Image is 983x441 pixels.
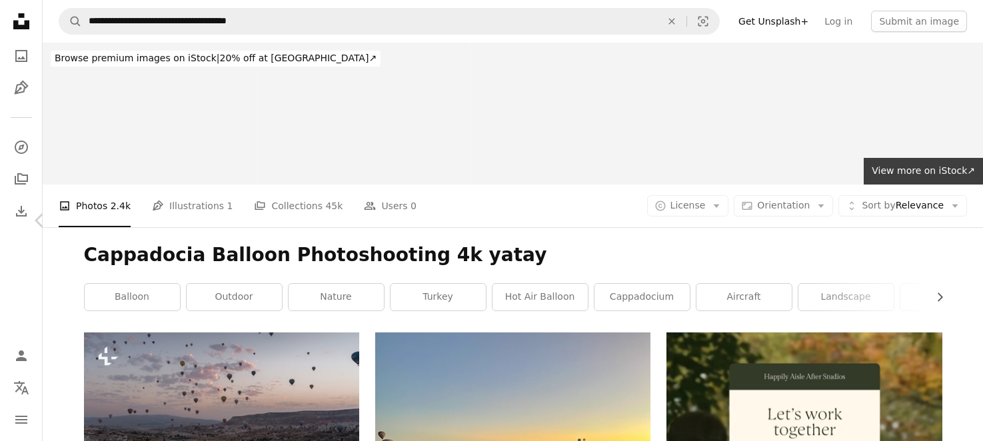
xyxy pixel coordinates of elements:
a: Explore [8,134,35,161]
span: Sort by [862,200,895,211]
a: Photos [8,43,35,69]
h1: Cappadocia Balloon Photoshooting 4k yatay [84,243,942,267]
span: Browse premium images on iStock | [55,53,219,63]
a: outdoor [187,284,282,310]
button: Search Unsplash [59,9,82,34]
a: hot air balloon [492,284,588,310]
span: License [670,200,706,211]
a: nature [289,284,384,310]
a: turkey [391,284,486,310]
span: 1 [227,199,233,213]
span: 45k [325,199,343,213]
a: Log in [816,11,860,32]
button: Menu [8,406,35,433]
a: Browse premium images on iStock|20% off at [GEOGRAPHIC_DATA]↗ [43,43,389,75]
button: Orientation [734,195,833,217]
a: Log in / Sign up [8,342,35,369]
a: View more on iStock↗ [864,158,983,185]
button: License [647,195,729,217]
a: Illustrations [8,75,35,101]
a: cappadocium [594,284,690,310]
a: landscape [798,284,894,310]
button: Clear [657,9,686,34]
a: Illustrations 1 [152,185,233,227]
button: scroll list to the right [928,284,942,310]
a: Users 0 [364,185,417,227]
span: View more on iStock ↗ [872,165,975,176]
form: Find visuals sitewide [59,8,720,35]
button: Sort byRelevance [838,195,967,217]
a: a bunch of hot air balloons flying in the sky [84,404,359,416]
a: balloon [85,284,180,310]
a: aircraft [696,284,792,310]
span: Relevance [862,199,944,213]
a: Next [903,157,983,284]
button: Submit an image [871,11,967,32]
span: Orientation [757,200,810,211]
button: Visual search [687,9,719,34]
a: Collections 45k [254,185,343,227]
a: Get Unsplash+ [730,11,816,32]
span: 20% off at [GEOGRAPHIC_DATA] ↗ [55,53,377,63]
button: Language [8,374,35,401]
span: 0 [411,199,417,213]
